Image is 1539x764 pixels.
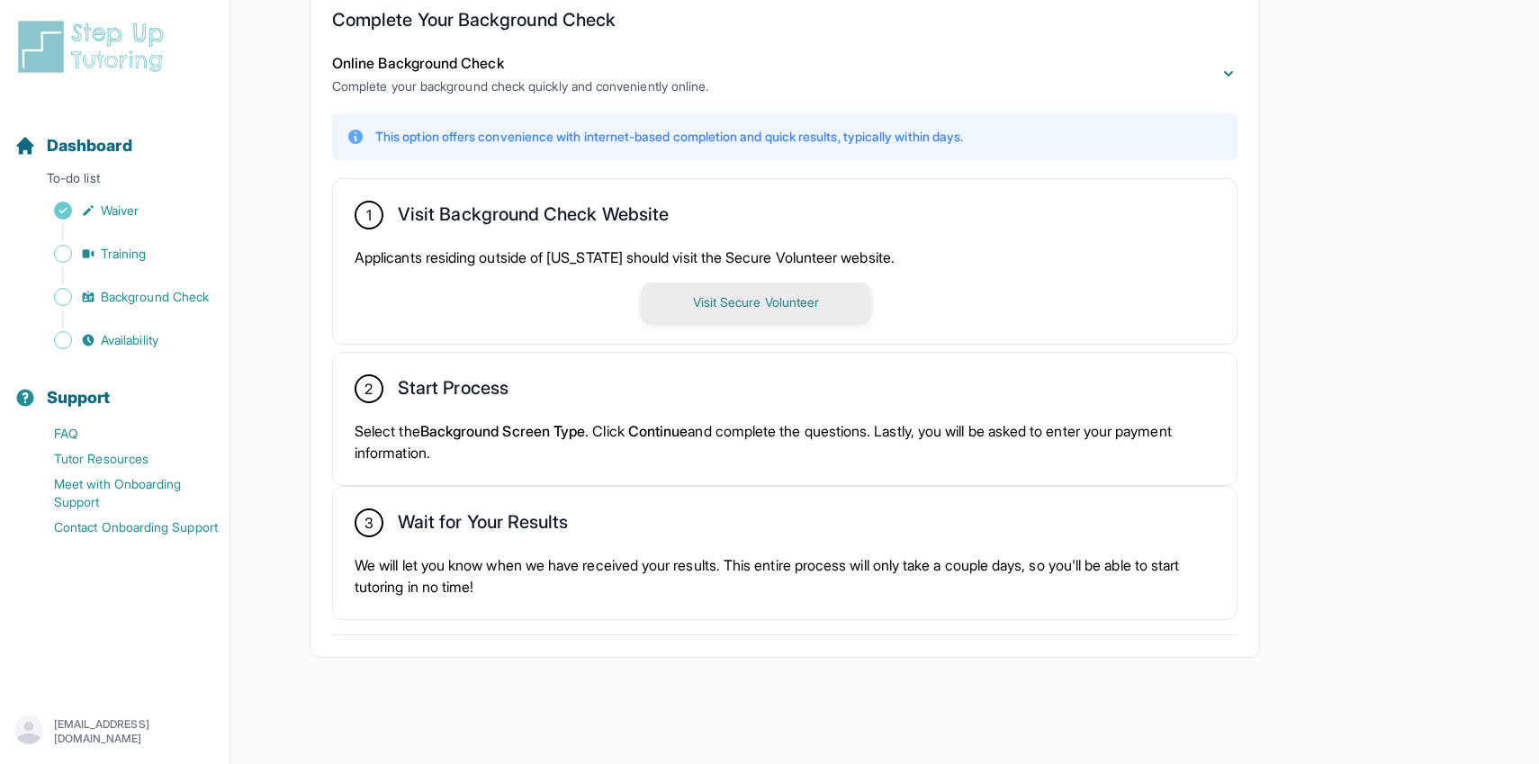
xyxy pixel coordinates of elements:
a: Meet with Onboarding Support [14,472,229,515]
span: Waiver [101,202,139,220]
p: [EMAIL_ADDRESS][DOMAIN_NAME] [54,717,215,746]
p: Select the . Click and complete the questions. Lastly, you will be asked to enter your payment in... [355,420,1215,463]
span: Background Check [101,288,209,306]
span: 2 [364,378,373,400]
img: logo [14,18,175,76]
span: Background Screen Type [420,422,586,440]
a: Dashboard [14,133,132,158]
button: [EMAIL_ADDRESS][DOMAIN_NAME] [14,715,215,748]
span: Support [47,385,111,410]
span: Dashboard [47,133,132,158]
a: Contact Onboarding Support [14,515,229,540]
a: Training [14,241,229,266]
h2: Start Process [398,377,508,406]
button: Dashboard [7,104,222,166]
p: Complete your background check quickly and conveniently online. [332,77,708,95]
p: We will let you know when we have received your results. This entire process will only take a cou... [355,554,1215,598]
p: This option offers convenience with internet-based completion and quick results, typically within... [375,128,963,146]
span: Online Background Check [332,54,504,72]
button: Online Background CheckComplete your background check quickly and conveniently online. [332,52,1237,95]
a: Availability [14,328,229,353]
a: Waiver [14,198,229,223]
span: Training [101,245,147,263]
a: Visit Secure Volunteer [641,292,871,310]
span: 3 [364,512,373,534]
h2: Complete Your Background Check [332,9,1237,38]
span: Availability [101,331,158,349]
span: 1 [366,204,372,226]
a: Tutor Resources [14,446,229,472]
span: Continue [628,422,688,440]
p: To-do list [7,169,222,194]
button: Visit Secure Volunteer [641,283,871,322]
button: Support [7,356,222,418]
h2: Wait for Your Results [398,511,568,540]
p: Applicants residing outside of [US_STATE] should visit the Secure Volunteer website. [355,247,1215,268]
a: FAQ [14,421,229,446]
a: Background Check [14,284,229,310]
h2: Visit Background Check Website [398,203,669,232]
